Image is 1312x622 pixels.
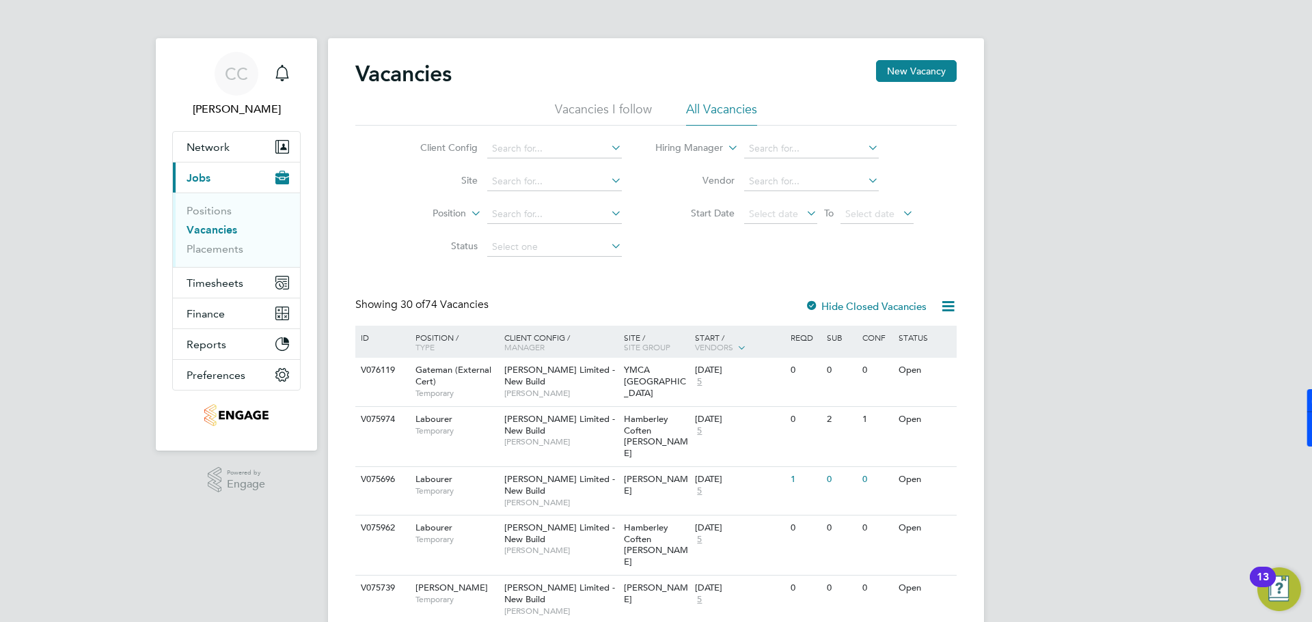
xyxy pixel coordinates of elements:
a: Go to home page [172,404,301,426]
label: Hide Closed Vacancies [805,300,927,313]
div: [DATE] [695,522,784,534]
div: V075739 [357,576,405,601]
span: Charlie Collier [172,101,301,117]
span: 5 [695,485,704,497]
span: [PERSON_NAME] [504,606,617,617]
span: [PERSON_NAME] Limited - New Build [504,364,615,387]
div: 0 [823,576,859,601]
div: [DATE] [695,582,784,594]
span: Site Group [624,341,670,352]
span: [PERSON_NAME] Limited - New Build [504,473,615,496]
span: 74 Vacancies [400,298,489,311]
span: 5 [695,376,704,388]
div: Site / [620,326,692,358]
span: Temporary [415,534,497,545]
nav: Main navigation [156,38,317,451]
span: [PERSON_NAME] [624,473,688,496]
div: ID [357,326,405,349]
label: Status [399,240,478,252]
button: Network [173,132,300,162]
button: Preferences [173,360,300,390]
input: Search for... [744,139,879,158]
label: Hiring Manager [644,141,723,155]
div: Status [895,326,955,349]
div: V076119 [357,358,405,383]
div: V075974 [357,407,405,432]
div: 0 [787,576,823,601]
a: Powered byEngage [208,467,266,493]
div: Open [895,515,955,541]
div: V075696 [357,467,405,492]
span: Vendors [695,341,733,352]
span: Select date [845,208,894,220]
div: V075962 [357,515,405,541]
span: Timesheets [187,277,243,289]
span: Labourer [415,413,452,425]
img: thornbaker-logo-retina.png [204,404,268,426]
a: Positions [187,204,232,217]
span: Temporary [415,388,497,399]
div: 0 [787,407,823,432]
input: Select one [487,238,622,257]
a: Vacancies [187,223,237,236]
label: Position [387,207,466,221]
div: 0 [859,467,894,492]
span: Temporary [415,425,497,436]
div: 1 [787,467,823,492]
div: 0 [859,515,894,541]
div: Jobs [173,193,300,267]
span: 5 [695,425,704,437]
span: Select date [749,208,798,220]
button: Finance [173,298,300,328]
span: Type [415,341,435,352]
span: [PERSON_NAME] [415,582,488,593]
span: [PERSON_NAME] [504,388,617,399]
span: Labourer [415,522,452,533]
div: [DATE] [695,474,784,485]
label: Site [399,174,478,186]
span: Hamberley Coften [PERSON_NAME] [624,522,688,568]
div: Open [895,576,955,601]
span: Reports [187,338,226,351]
div: Reqd [787,326,823,349]
span: [PERSON_NAME] Limited - New Build [504,413,615,436]
span: Labourer [415,473,452,485]
div: 1 [859,407,894,432]
button: Timesheets [173,268,300,298]
a: CC[PERSON_NAME] [172,52,301,117]
span: Temporary [415,594,497,605]
span: Finance [187,307,225,320]
input: Search for... [487,205,622,224]
label: Start Date [656,207,735,219]
li: Vacancies I follow [555,101,652,126]
div: Showing [355,298,491,312]
div: 0 [823,515,859,541]
div: 0 [823,467,859,492]
div: 0 [823,358,859,383]
div: 0 [859,358,894,383]
span: Temporary [415,485,497,496]
button: New Vacancy [876,60,957,82]
span: [PERSON_NAME] [504,497,617,508]
div: Client Config / [501,326,620,358]
div: Conf [859,326,894,349]
button: Open Resource Center, 13 new notifications [1257,567,1301,611]
span: 5 [695,534,704,546]
h2: Vacancies [355,60,452,87]
span: [PERSON_NAME] [624,582,688,605]
div: 0 [787,515,823,541]
div: Position / [405,326,501,358]
span: Network [187,141,230,154]
div: 13 [1257,577,1269,595]
span: 30 of [400,298,425,311]
div: Open [895,358,955,383]
div: 0 [859,576,894,601]
span: [PERSON_NAME] [504,436,617,447]
span: [PERSON_NAME] Limited - New Build [504,582,615,605]
div: Open [895,467,955,492]
div: Sub [823,326,859,349]
span: Hamberley Coften [PERSON_NAME] [624,413,688,460]
span: CC [225,65,248,83]
span: [PERSON_NAME] Limited - New Build [504,522,615,545]
a: Placements [187,242,243,255]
